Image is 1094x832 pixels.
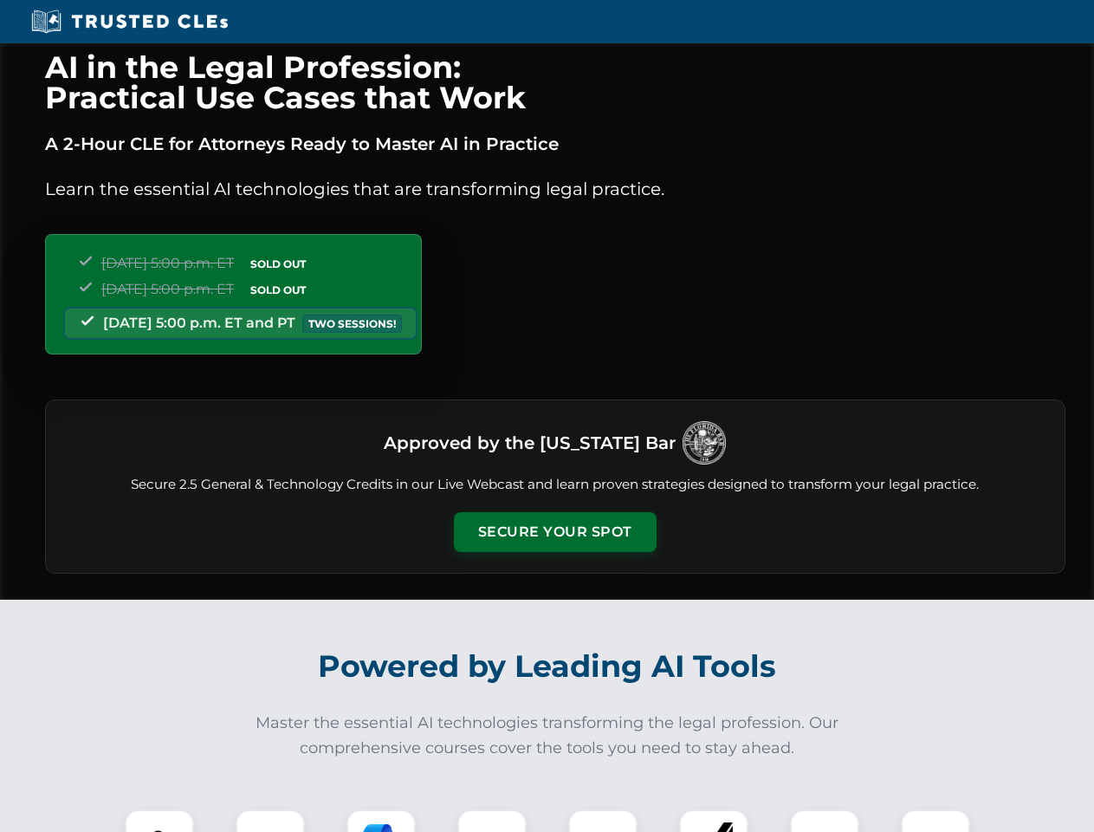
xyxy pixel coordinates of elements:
span: [DATE] 5:00 p.m. ET [101,255,234,271]
button: Secure Your Spot [454,512,657,552]
span: SOLD OUT [244,255,312,273]
img: Trusted CLEs [26,9,233,35]
h3: Approved by the [US_STATE] Bar [384,427,676,458]
p: Secure 2.5 General & Technology Credits in our Live Webcast and learn proven strategies designed ... [67,475,1044,495]
span: SOLD OUT [244,281,312,299]
span: [DATE] 5:00 p.m. ET [101,281,234,297]
p: Master the essential AI technologies transforming the legal profession. Our comprehensive courses... [244,711,851,761]
img: Logo [683,421,726,465]
h2: Powered by Leading AI Tools [68,636,1027,697]
p: A 2-Hour CLE for Attorneys Ready to Master AI in Practice [45,130,1065,158]
h1: AI in the Legal Profession: Practical Use Cases that Work [45,52,1065,113]
p: Learn the essential AI technologies that are transforming legal practice. [45,175,1065,203]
